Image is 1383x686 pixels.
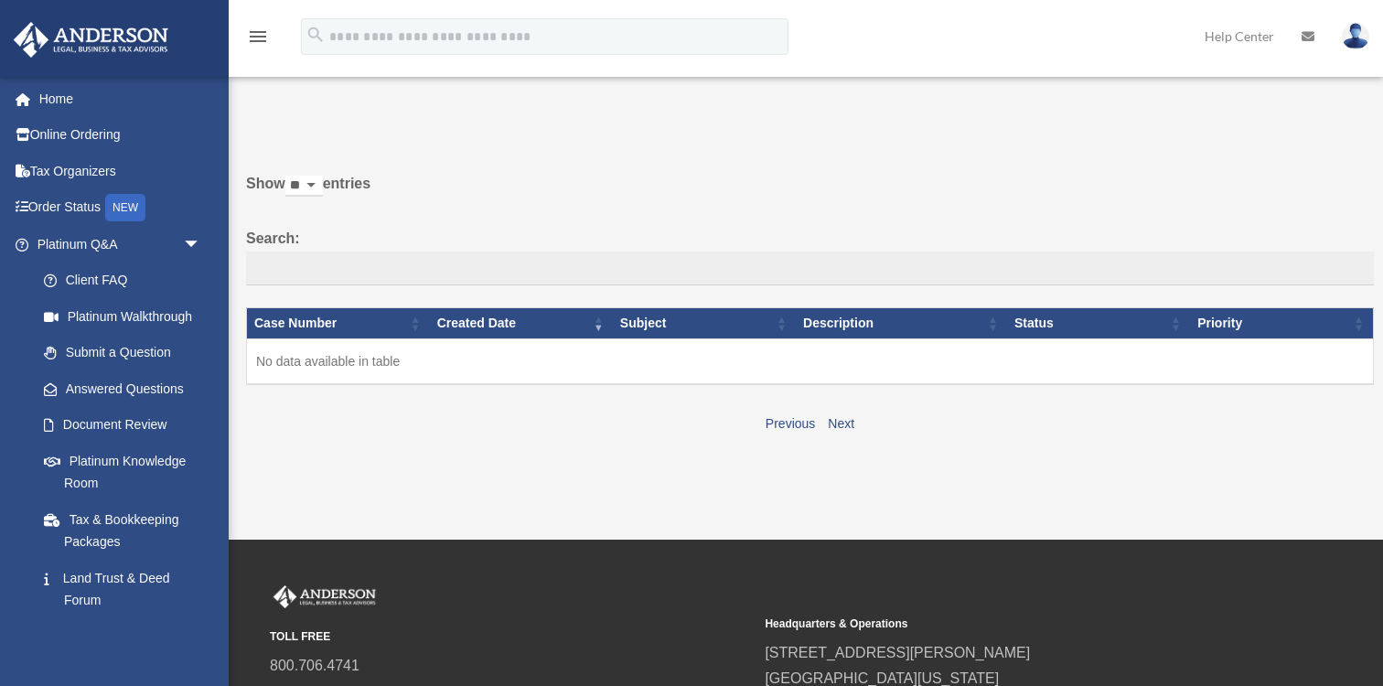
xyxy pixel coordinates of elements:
[26,335,220,371] a: Submit a Question
[26,407,220,444] a: Document Review
[285,176,323,197] select: Showentries
[26,263,220,299] a: Client FAQ
[105,194,145,221] div: NEW
[765,645,1030,660] a: [STREET_ADDRESS][PERSON_NAME]
[766,416,815,431] a: Previous
[270,658,359,673] a: 800.706.4741
[8,22,174,58] img: Anderson Advisors Platinum Portal
[183,226,220,263] span: arrow_drop_down
[430,308,613,339] th: Created Date: activate to sort column ascending
[26,501,220,560] a: Tax & Bookkeeping Packages
[26,370,210,407] a: Answered Questions
[26,298,220,335] a: Platinum Walkthrough
[1342,23,1369,49] img: User Pic
[13,153,229,189] a: Tax Organizers
[13,80,229,117] a: Home
[246,226,1374,286] label: Search:
[247,339,1374,385] td: No data available in table
[765,615,1247,634] small: Headquarters & Operations
[26,443,220,501] a: Platinum Knowledge Room
[246,252,1374,286] input: Search:
[270,585,380,609] img: Anderson Advisors Platinum Portal
[828,416,854,431] a: Next
[1007,308,1190,339] th: Status: activate to sort column ascending
[247,32,269,48] a: menu
[247,308,430,339] th: Case Number: activate to sort column ascending
[13,117,229,154] a: Online Ordering
[765,670,999,686] a: [GEOGRAPHIC_DATA][US_STATE]
[26,560,220,618] a: Land Trust & Deed Forum
[796,308,1007,339] th: Description: activate to sort column ascending
[1190,308,1373,339] th: Priority: activate to sort column ascending
[270,627,752,647] small: TOLL FREE
[13,189,229,227] a: Order StatusNEW
[26,618,220,655] a: Portal Feedback
[613,308,796,339] th: Subject: activate to sort column ascending
[247,26,269,48] i: menu
[246,171,1374,215] label: Show entries
[13,226,220,263] a: Platinum Q&Aarrow_drop_down
[306,25,326,45] i: search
